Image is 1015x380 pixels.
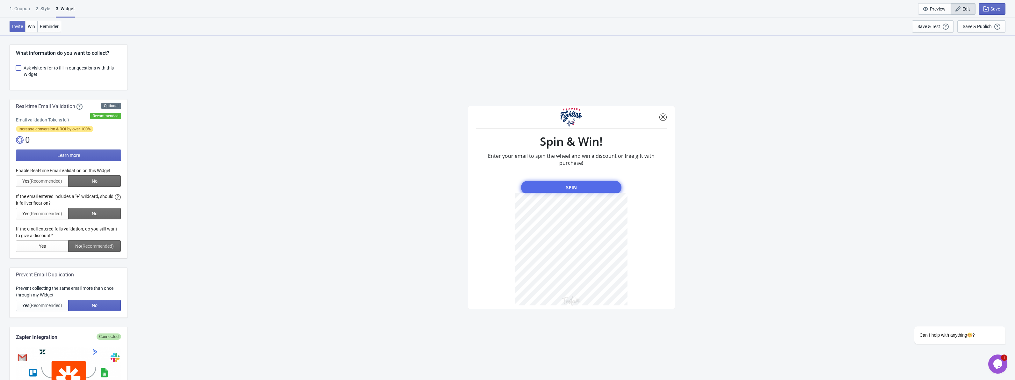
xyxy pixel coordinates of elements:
[37,21,61,32] button: Reminder
[16,285,121,298] div: Prevent collecting the same email more than once through my Widget
[988,354,1009,374] iframe: chat widget
[912,20,953,33] button: Save & Test
[917,24,940,29] div: Save & Test
[990,6,1000,11] span: Save
[16,49,121,57] div: What information do you want to collect?
[22,303,62,308] span: Yes
[68,300,121,311] button: No
[92,303,98,308] span: No
[962,6,970,11] span: Edit
[90,113,121,119] div: Recommended
[16,135,121,145] div: 0
[16,103,75,110] span: Real-time Email Validation
[97,333,121,340] div: Connected
[36,5,50,17] div: 2 . Style
[16,150,121,161] button: Learn more
[24,65,121,77] span: Ask visitors for to fill in our questions with this Widget
[918,3,951,15] button: Preview
[963,24,992,29] div: Save & Publish
[16,333,121,341] div: Zapier Integration
[57,153,80,158] span: Learn more
[56,5,75,18] div: 3. Widget
[951,3,975,15] button: Edit
[29,303,62,308] span: (Recommended)
[101,103,121,109] div: Optional
[10,21,25,32] button: Invite
[16,300,69,311] button: Yes(Recommended)
[16,117,121,123] div: Email validation Tokens left
[894,269,1009,351] iframe: chat widget
[25,21,38,32] button: Win
[979,3,1005,15] button: Save
[12,24,23,29] span: Invite
[40,24,59,29] span: Reminder
[16,126,93,132] span: Increase conversion & ROI by over 100%
[16,136,24,144] img: tokens.svg
[957,20,1005,33] button: Save & Publish
[930,6,946,11] span: Preview
[28,24,35,29] span: Win
[10,5,30,17] div: 1. Coupon
[16,271,121,279] div: Prevent Email Duplication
